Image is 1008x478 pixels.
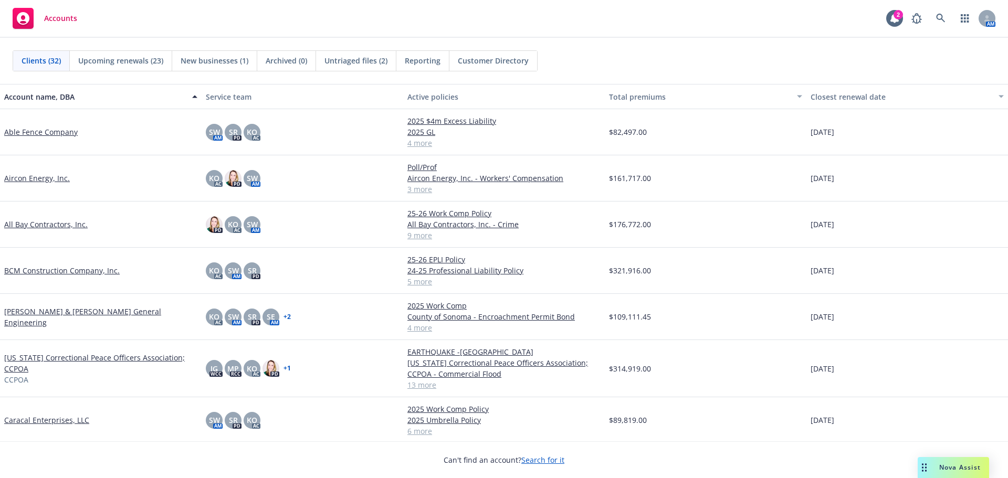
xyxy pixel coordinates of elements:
[8,4,81,33] a: Accounts
[811,311,834,322] span: [DATE]
[228,265,239,276] span: SW
[283,365,291,371] a: + 1
[403,84,605,109] button: Active policies
[609,173,651,184] span: $161,717.00
[211,363,218,374] span: JG
[811,91,992,102] div: Closest renewal date
[248,311,257,322] span: SR
[247,415,257,426] span: KO
[811,126,834,137] span: [DATE]
[609,363,651,374] span: $314,919.00
[458,55,529,66] span: Customer Directory
[247,219,258,230] span: SW
[609,219,651,230] span: $176,772.00
[811,265,834,276] span: [DATE]
[22,55,61,66] span: Clients (32)
[228,311,239,322] span: SW
[181,55,248,66] span: New businesses (1)
[4,173,70,184] a: Aircon Energy, Inc.
[407,173,601,184] a: Aircon Energy, Inc. - Workers' Compensation
[407,137,601,148] a: 4 more
[4,265,120,276] a: BCM Construction Company, Inc.
[811,363,834,374] span: [DATE]
[247,363,257,374] span: KO
[811,415,834,426] span: [DATE]
[609,265,651,276] span: $321,916.00
[283,314,291,320] a: + 2
[407,415,601,426] a: 2025 Umbrella Policy
[894,10,903,19] div: 2
[229,126,238,137] span: SR
[444,454,564,465] span: Can't find an account?
[405,55,440,66] span: Reporting
[407,208,601,219] a: 25-26 Work Comp Policy
[266,55,307,66] span: Archived (0)
[609,126,647,137] span: $82,497.00
[605,84,806,109] button: Total premiums
[209,311,219,322] span: KO
[4,126,78,137] a: Able Fence Company
[407,311,601,322] a: County of Sonoma - Encroachment Permit Bond
[407,426,601,437] a: 6 more
[407,300,601,311] a: 2025 Work Comp
[918,457,989,478] button: Nova Assist
[267,311,275,322] span: SE
[407,403,601,415] a: 2025 Work Comp Policy
[225,170,241,187] img: photo
[811,219,834,230] span: [DATE]
[209,126,220,137] span: SW
[227,363,239,374] span: MP
[407,126,601,137] a: 2025 GL
[4,415,89,426] a: Caracal Enterprises, LLC
[806,84,1008,109] button: Closest renewal date
[811,173,834,184] span: [DATE]
[324,55,387,66] span: Untriaged files (2)
[407,91,601,102] div: Active policies
[521,455,564,465] a: Search for it
[939,463,981,472] span: Nova Assist
[407,357,601,379] a: [US_STATE] Correctional Peace Officers Association; CCPOA - Commercial Flood
[206,216,223,233] img: photo
[247,126,257,137] span: KO
[78,55,163,66] span: Upcoming renewals (23)
[229,415,238,426] span: SR
[407,219,601,230] a: All Bay Contractors, Inc. - Crime
[918,457,931,478] div: Drag to move
[209,265,219,276] span: KO
[407,162,601,173] a: Poll/Prof
[407,230,601,241] a: 9 more
[262,360,279,377] img: photo
[609,311,651,322] span: $109,111.45
[407,276,601,287] a: 5 more
[609,415,647,426] span: $89,819.00
[247,173,258,184] span: SW
[407,265,601,276] a: 24-25 Professional Liability Policy
[4,219,88,230] a: All Bay Contractors, Inc.
[228,219,238,230] span: KO
[930,8,951,29] a: Search
[954,8,975,29] a: Switch app
[209,415,220,426] span: SW
[407,322,601,333] a: 4 more
[206,91,399,102] div: Service team
[906,8,927,29] a: Report a Bug
[407,346,601,357] a: EARTHQUAKE -[GEOGRAPHIC_DATA]
[407,115,601,126] a: 2025 $4m Excess Liability
[44,14,77,23] span: Accounts
[202,84,403,109] button: Service team
[248,265,257,276] span: SR
[4,91,186,102] div: Account name, DBA
[4,352,197,374] a: [US_STATE] Correctional Peace Officers Association; CCPOA
[209,173,219,184] span: KO
[4,306,197,328] a: [PERSON_NAME] & [PERSON_NAME] General Engineering
[4,374,28,385] span: CCPOA
[407,184,601,195] a: 3 more
[407,379,601,390] a: 13 more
